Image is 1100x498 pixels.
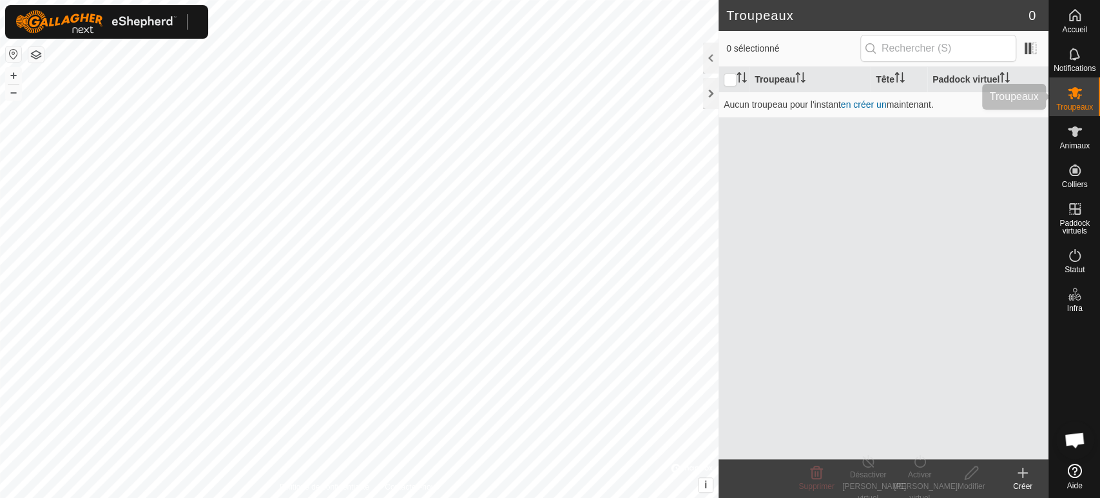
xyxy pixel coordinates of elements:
a: en créer un [841,99,887,110]
p-sorticon: Activer pour trier [894,74,905,85]
img: Logo Gallagher [15,10,177,34]
button: Couches de carte [28,47,44,63]
button: – [6,85,21,100]
a: Aide [1049,459,1100,495]
span: Paddock virtuels [1052,219,1097,235]
input: Rechercher (S) [860,35,1016,62]
span: 0 [1028,6,1036,25]
th: Troupeau [749,67,871,92]
span: Colliers [1061,181,1087,188]
span: i [704,479,707,490]
td: Aucun troupeau pour l'instant maintenant. [719,92,1048,117]
span: Troupeaux [1056,103,1093,111]
div: Modifier [945,481,997,492]
a: Contactez-nous [385,481,439,493]
p-sorticon: Activer pour trier [999,74,1010,85]
button: + [6,68,21,83]
a: Politique de confidentialité [280,481,369,493]
span: 0 sélectionné [726,42,860,55]
button: Réinitialiser la carte [6,46,21,62]
h2: Troupeaux [726,8,1028,23]
span: Supprimer [798,482,834,491]
span: Notifications [1054,65,1095,72]
span: Statut [1065,266,1085,274]
span: Accueil [1062,26,1087,34]
button: i [699,478,713,492]
th: Paddock virtuel [927,67,1048,92]
p-sorticon: Activer pour trier [795,74,806,85]
span: Aide [1066,482,1082,490]
div: Open chat [1056,421,1094,459]
span: Animaux [1059,142,1090,150]
div: Créer [997,481,1048,492]
th: Tête [871,67,927,92]
p-sorticon: Activer pour trier [737,74,747,85]
span: Infra [1066,304,1082,312]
